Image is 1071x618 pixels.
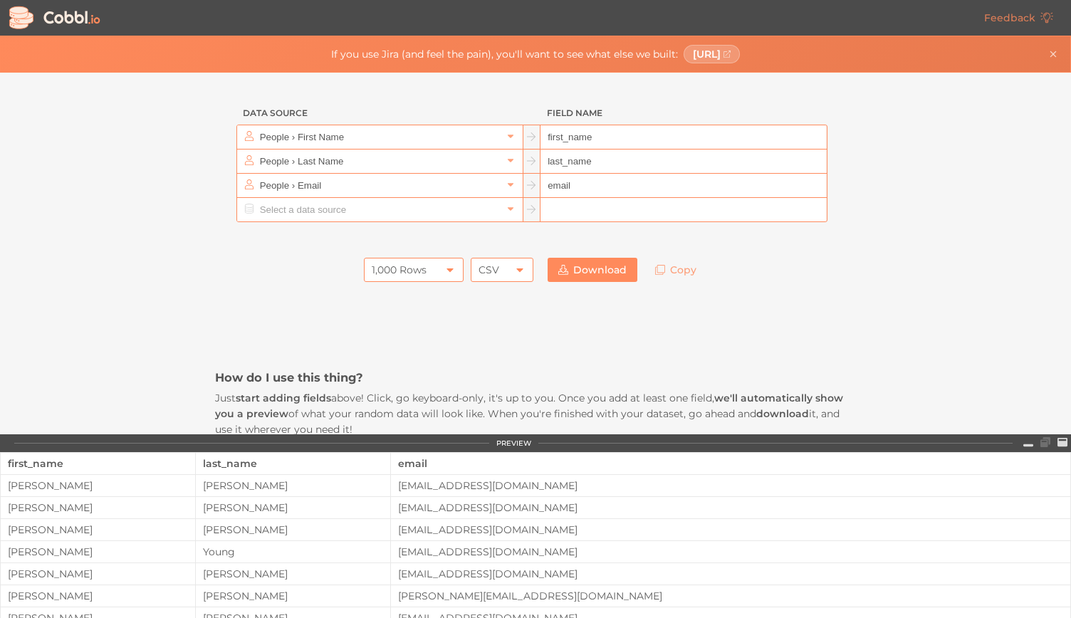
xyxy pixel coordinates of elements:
[973,6,1064,30] a: Feedback
[391,502,1070,513] div: [EMAIL_ADDRESS][DOMAIN_NAME]
[391,568,1070,580] div: [EMAIL_ADDRESS][DOMAIN_NAME]
[196,524,390,535] div: [PERSON_NAME]
[391,590,1070,602] div: [PERSON_NAME][EMAIL_ADDRESS][DOMAIN_NAME]
[479,258,499,282] div: CSV
[496,439,531,448] div: PREVIEW
[391,546,1070,557] div: [EMAIL_ADDRESS][DOMAIN_NAME]
[236,392,331,404] strong: start adding fields
[540,101,827,125] h3: Field Name
[215,370,856,385] h3: How do I use this thing?
[391,480,1070,491] div: [EMAIL_ADDRESS][DOMAIN_NAME]
[1,524,195,535] div: [PERSON_NAME]
[236,101,523,125] h3: Data Source
[756,407,809,420] strong: download
[644,258,707,282] a: Copy
[1,480,195,491] div: [PERSON_NAME]
[215,390,856,438] p: Just above! Click, go keyboard-only, it's up to you. Once you add at least one field, of what you...
[256,125,502,149] input: Select a data source
[1,590,195,602] div: [PERSON_NAME]
[398,453,1063,474] div: email
[196,590,390,602] div: [PERSON_NAME]
[196,568,390,580] div: [PERSON_NAME]
[196,502,390,513] div: [PERSON_NAME]
[256,150,502,173] input: Select a data source
[1,568,195,580] div: [PERSON_NAME]
[372,258,427,282] div: 1,000 Rows
[684,45,741,63] a: [URL]
[256,198,502,221] input: Select a data source
[203,453,383,474] div: last_name
[1,546,195,557] div: [PERSON_NAME]
[331,48,678,60] span: If you use Jira (and feel the pain), you'll want to see what else we built:
[8,453,188,474] div: first_name
[693,48,721,60] span: [URL]
[1045,46,1062,63] button: Close banner
[1,502,195,513] div: [PERSON_NAME]
[548,258,637,282] a: Download
[256,174,502,197] input: Select a data source
[196,480,390,491] div: [PERSON_NAME]
[196,546,390,557] div: Young
[391,524,1070,535] div: [EMAIL_ADDRESS][DOMAIN_NAME]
